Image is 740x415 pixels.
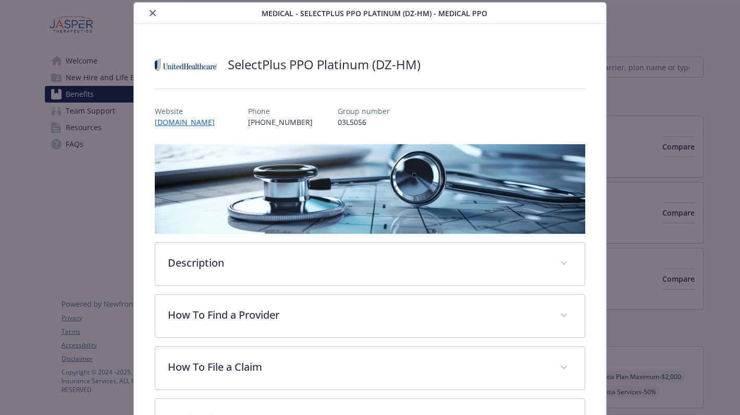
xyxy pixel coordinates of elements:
[155,106,223,117] p: Website
[248,106,313,117] p: Phone
[262,8,487,19] span: Medical - SelectPlus PPO Platinum (DZ-HM) - Medical PPO
[228,56,421,73] h2: SelectPlus PPO Platinum (DZ-HM)
[155,117,223,127] a: [DOMAIN_NAME]
[248,117,313,128] p: [PHONE_NUMBER]
[338,106,390,117] p: Group number
[155,347,585,389] div: How To File a Claim
[168,307,548,323] p: How To Find a Provider
[146,7,159,19] button: close
[155,243,585,285] div: Description
[155,144,586,234] img: banner
[338,117,390,128] p: 03L5056
[155,295,585,337] div: How To Find a Provider
[155,49,217,80] img: United Healthcare Insurance Company
[168,255,548,271] p: Description
[168,359,548,375] p: How To File a Claim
